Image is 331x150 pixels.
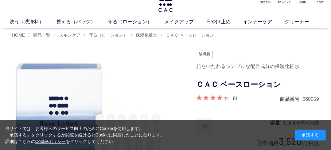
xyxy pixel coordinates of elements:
[134,33,157,37] a: 保湿化粧水
[243,18,285,26] a: インナーケア
[130,32,159,38] li: 〉
[206,18,243,26] a: 日やけ止め
[196,78,319,92] h1: ＣＡＣ ベースローション
[59,33,80,37] span: スキンケア
[164,18,206,26] a: メイクアップ
[12,115,24,140] div: Previous slide
[280,96,303,102] dt: 商品番号
[165,33,214,37] a: ＣＡＣ ベースローション
[58,33,80,37] a: スキンケア
[136,33,157,37] span: 保湿化粧水
[88,33,127,37] a: 守る（ローション）
[53,32,82,38] li: 〉
[303,96,319,102] dd: 060059
[89,33,127,37] span: 守る（ローション）
[83,32,129,38] li: 〉
[56,18,108,26] a: 整える（パック）
[32,33,50,37] a: 商品一覧
[28,32,52,38] li: 〉
[233,95,237,101] a: 61
[196,61,319,72] div: 肌をいたわるシンプルな配合成分の保湿化粧水
[283,120,319,126] dd: 1.2ml×6本×10袋
[153,115,165,140] div: Next slide
[196,51,213,58] img: 敏感肌
[5,125,165,145] div: 当サイトでは、お客様へのサービス向上のためにCookieを使用します。 「承諾する」をクリックするか閲覧を続けるとCookieに同意したことになります。 詳細はこちらの をクリックしてください。
[33,33,50,37] span: 商品一覧
[166,33,214,37] span: ＣＡＣ ベースローション
[196,118,213,135] a: お気に入りに登録する
[35,139,66,144] a: Cookieポリシー
[12,33,25,37] a: HOME
[295,130,326,140] div: 承諾する
[10,18,56,26] a: 洗う（洗浄料）
[270,120,283,126] dt: 容量
[108,18,164,26] a: 守る（ローション）
[160,32,216,38] li: 〉
[285,18,321,26] a: クリーナー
